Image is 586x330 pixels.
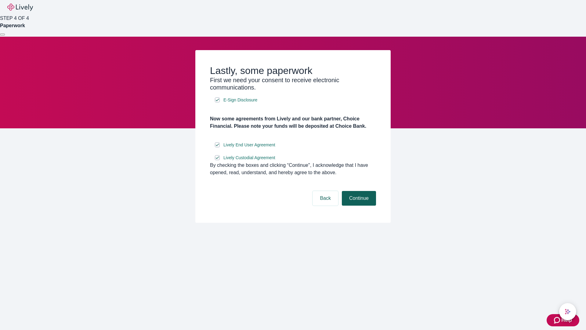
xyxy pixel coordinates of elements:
[559,303,576,320] button: chat
[222,96,259,104] a: e-sign disclosure document
[554,317,561,324] svg: Zendesk support icon
[210,162,376,176] div: By checking the boxes and clicking “Continue", I acknowledge that I have opened, read, understand...
[313,191,338,206] button: Back
[210,115,376,130] h4: Now some agreements from Lively and our bank partner, Choice Financial. Please note your funds wi...
[222,141,277,149] a: e-sign disclosure document
[210,65,376,76] h2: Lastly, some paperwork
[547,314,579,326] button: Zendesk support iconHelp
[210,76,376,91] h3: First we need your consent to receive electronic communications.
[561,317,572,324] span: Help
[565,309,571,315] svg: Lively AI Assistant
[223,97,257,103] span: E-Sign Disclosure
[7,4,33,11] img: Lively
[222,154,277,162] a: e-sign disclosure document
[223,155,275,161] span: Lively Custodial Agreement
[223,142,275,148] span: Lively End User Agreement
[342,191,376,206] button: Continue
